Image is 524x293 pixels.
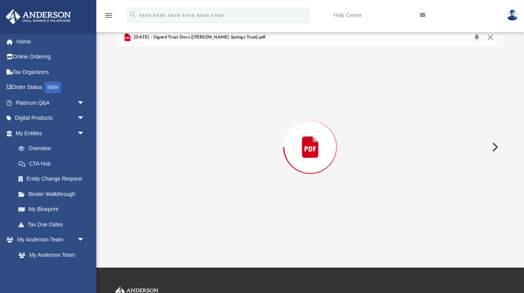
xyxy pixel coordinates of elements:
[11,186,96,202] a: Binder Walkthrough
[484,32,497,43] button: Close
[11,202,92,217] a: My Blueprint
[11,247,89,263] a: My Anderson Team
[11,156,96,171] a: CTA Hub
[77,95,92,111] span: arrow_drop_down
[11,141,96,156] a: Overview
[5,126,96,141] a: My Entitiesarrow_drop_down
[77,232,92,248] span: arrow_drop_down
[5,64,96,80] a: Tax Organizers
[118,27,503,246] div: Preview
[11,217,96,232] a: Tax Due Dates
[5,95,96,111] a: Platinum Q&Aarrow_drop_down
[3,9,73,24] img: Anderson Advisors Platinum Portal
[507,10,518,21] img: User Pic
[11,263,92,287] a: [PERSON_NAME] System
[5,49,96,65] a: Online Ordering
[5,34,96,49] a: Home
[77,126,92,141] span: arrow_drop_down
[5,232,92,248] a: My Anderson Teamarrow_drop_down
[44,82,61,93] div: NEW
[104,11,113,20] i: menu
[11,171,96,187] a: Entity Change Request
[5,80,96,95] a: Order StatusNEW
[104,15,113,20] a: menu
[132,34,266,41] span: [DATE] - Signed Trust Docs ([PERSON_NAME] Springs Trust).pdf
[129,10,137,19] i: search
[5,111,96,126] a: Digital Productsarrow_drop_down
[486,136,503,158] button: Next File
[470,32,484,43] button: Download
[77,111,92,126] span: arrow_drop_down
